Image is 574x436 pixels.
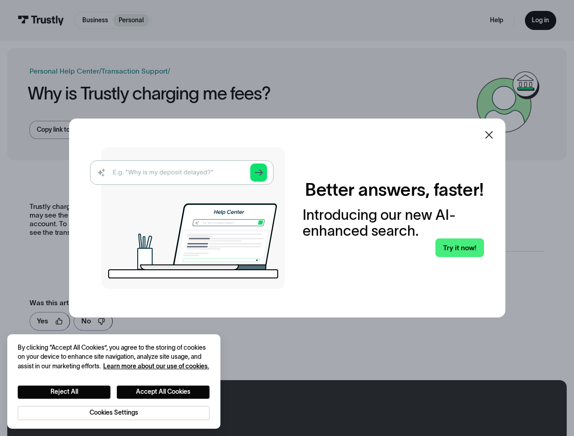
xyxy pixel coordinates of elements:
div: Privacy [18,343,210,420]
div: Cookie banner [7,334,220,429]
button: Accept All Cookies [117,386,210,399]
div: Introducing our new AI-enhanced search. [303,207,484,238]
a: More information about your privacy, opens in a new tab [103,363,209,370]
h2: Better answers, faster! [305,179,484,200]
button: Reject All [18,386,110,399]
a: Try it now! [435,238,484,257]
div: By clicking “Accept All Cookies”, you agree to the storing of cookies on your device to enhance s... [18,343,210,372]
button: Cookies Settings [18,406,210,420]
